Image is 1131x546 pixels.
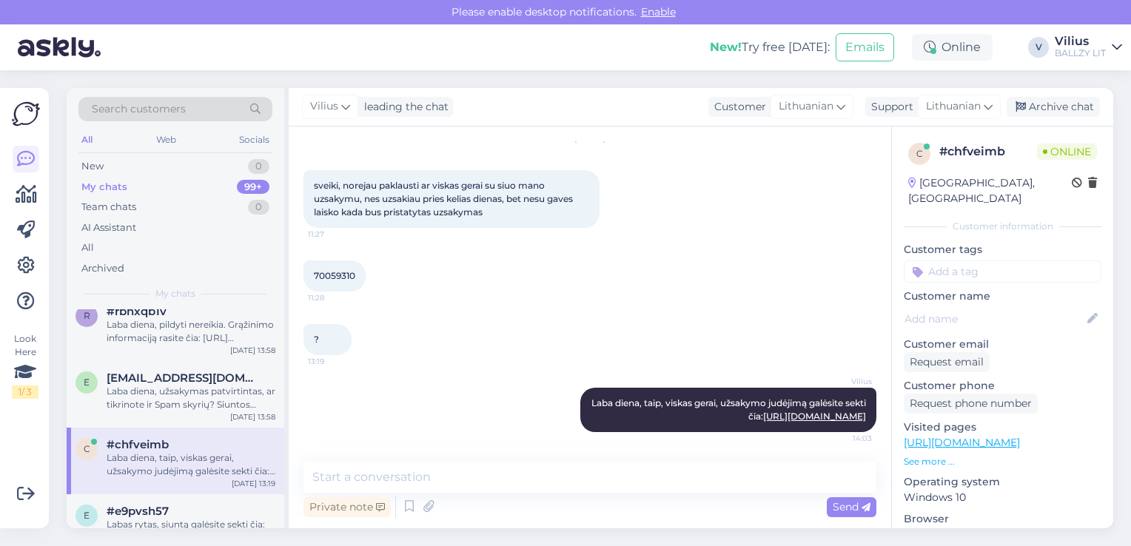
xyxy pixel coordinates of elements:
div: Socials [236,130,272,149]
div: V [1028,37,1049,58]
span: e [84,377,90,388]
div: New [81,159,104,174]
p: Visited pages [904,419,1101,435]
span: c [916,148,923,159]
b: New! [710,40,742,54]
span: Lithuanian [926,98,981,115]
div: All [78,130,95,149]
div: Customer information [904,220,1101,233]
span: #chfveimb [107,438,169,451]
div: leading the chat [358,99,449,115]
div: Customer [708,99,766,115]
p: See more ... [904,455,1101,468]
div: Vilius [1055,36,1106,47]
span: 11:27 [308,229,363,240]
span: Lithuanian [779,98,833,115]
div: Request email [904,352,990,372]
p: Browser [904,511,1101,527]
p: Customer phone [904,378,1101,394]
span: 11:28 [308,292,363,303]
a: [URL][DOMAIN_NAME] [763,411,866,422]
span: 13:19 [308,356,363,367]
span: Vilius [816,376,872,387]
span: #e9pvsh57 [107,505,169,518]
img: Askly Logo [12,100,40,128]
div: 1 / 3 [12,385,38,399]
p: Operating system [904,474,1101,490]
p: Windows 10 [904,490,1101,505]
span: Vilius [310,98,338,115]
span: ? [314,334,319,345]
span: c [84,443,90,454]
a: ViliusBALLZY LIT [1055,36,1122,59]
button: Emails [836,33,894,61]
div: Online [912,34,993,61]
div: Archive chat [1007,97,1100,117]
div: Laba diena, užsakymas patvirtintas, ar tikrinote ir Spam skyrių? Siuntos sekimo nuoroda čia: [URL... [107,385,275,411]
div: [DATE] 13:58 [230,411,275,422]
a: [URL][DOMAIN_NAME] [904,436,1020,449]
span: My chats [155,287,195,300]
div: Look Here [12,332,38,399]
p: Customer email [904,337,1101,352]
span: 70059310 [314,270,355,281]
div: Private note [303,497,391,517]
div: Laba diena, taip, viskas gerai, užsakymo judėjimą galėsite sekti čia: [URL][DOMAIN_NAME] [107,451,275,478]
span: Online [1037,144,1097,160]
div: All [81,240,94,255]
p: Customer name [904,289,1101,304]
span: Laba diena, taip, viskas gerai, užsakymo judėjimą galėsite sekti čia: [591,397,868,422]
div: Support [865,99,913,115]
div: Try free [DATE]: [710,38,830,56]
span: sveiki, norejau paklausti ar viskas gerai su siuo mano uzsakymu, nes uzsakiau pries kelias dienas... [314,180,575,218]
div: [DATE] 13:19 [232,478,275,489]
div: Labas rytas, siuntą galėsite sekti čia: [URL][DOMAIN_NAME] [107,518,275,545]
span: e [84,510,90,521]
div: Web [153,130,179,149]
span: Enable [637,5,680,18]
span: emickus01@gmail.com [107,371,261,385]
div: Request phone number [904,394,1038,414]
div: My chats [81,180,127,195]
div: 0 [248,200,269,215]
input: Add a tag [904,260,1101,283]
div: [DATE] 13:58 [230,345,275,356]
div: Archived [81,261,124,276]
input: Add name [905,311,1084,327]
span: Search customers [92,101,186,117]
div: BALLZY LIT [1055,47,1106,59]
div: # chfveimb [939,143,1037,161]
div: Team chats [81,200,136,215]
div: AI Assistant [81,220,136,235]
p: Firefox 141.0 [904,527,1101,542]
div: 0 [248,159,269,174]
div: Laba diena, pildyti nereikia. Grąžinimo informaciją rasite čia: [URL][DOMAIN_NAME] [107,318,275,345]
span: #rbhxqb1v [107,305,167,318]
span: r [84,310,90,321]
div: [GEOGRAPHIC_DATA], [GEOGRAPHIC_DATA] [908,175,1072,206]
div: 99+ [237,180,269,195]
p: Customer tags [904,242,1101,257]
span: 14:03 [816,433,872,444]
span: Send [833,500,870,513]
